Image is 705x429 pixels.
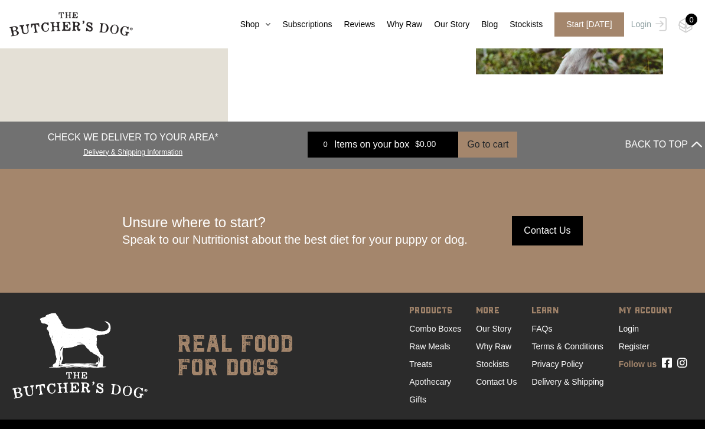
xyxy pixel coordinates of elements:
[476,324,511,333] a: Our Story
[415,139,436,149] bdi: 0.00
[48,130,218,145] p: CHECK WE DELIVER TO YOUR AREA*
[512,216,583,245] input: Contact Us
[554,12,624,37] span: Start [DATE]
[409,324,461,333] a: Combo Boxes
[409,359,432,369] a: Treats
[409,303,461,320] span: PRODUCTS
[422,18,469,31] a: Our Story
[165,313,293,399] div: real food for dogs
[619,303,687,320] span: MY ACCOUNT
[334,137,409,152] span: Items on your box
[409,342,450,351] a: Raw Meals
[531,324,552,333] a: FAQs
[531,303,603,320] span: LEARN
[409,395,426,404] a: Gifts
[409,377,451,387] a: Apothecary
[498,18,543,31] a: Stockists
[476,359,509,369] a: Stockists
[308,132,458,158] a: 0 Items on your box $0.00
[628,12,667,37] a: Login
[619,324,639,333] a: Login
[625,130,702,159] button: BACK TO TOP
[619,359,657,369] strong: Follow us
[332,18,375,31] a: Reviews
[476,303,517,320] span: MORE
[122,233,468,246] span: Speak to our Nutritionist about the best diet for your puppy or dog.
[458,132,517,158] button: Go to cart
[543,12,628,37] a: Start [DATE]
[229,18,271,31] a: Shop
[415,139,420,149] span: $
[678,18,693,33] img: TBD_Cart-Empty.png
[316,139,334,150] div: 0
[476,377,517,387] a: Contact Us
[122,214,468,247] div: Unsure where to start?
[686,14,697,25] div: 0
[83,145,182,156] a: Delivery & Shipping Information
[531,359,583,369] a: Privacy Policy
[270,18,332,31] a: Subscriptions
[476,342,511,351] a: Why Raw
[469,18,498,31] a: Blog
[531,377,603,387] a: Delivery & Shipping
[531,342,603,351] a: Terms & Conditions
[619,342,649,351] a: Register
[375,18,422,31] a: Why Raw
